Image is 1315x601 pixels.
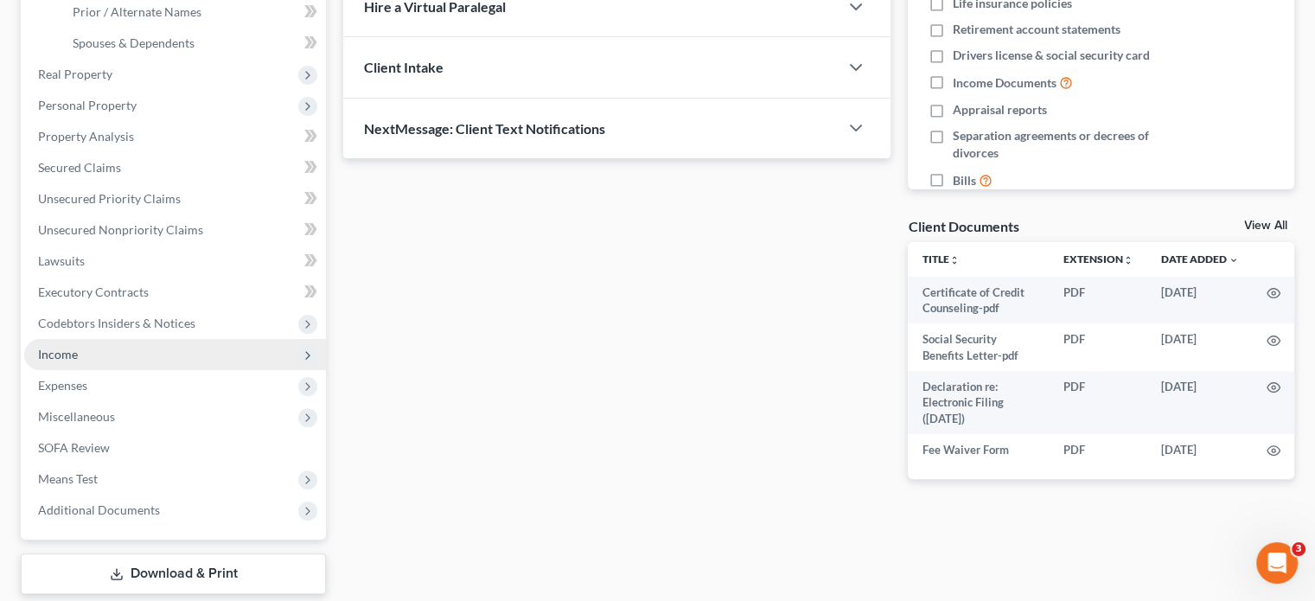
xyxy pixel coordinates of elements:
[24,152,326,183] a: Secured Claims
[1050,371,1147,434] td: PDF
[24,121,326,152] a: Property Analysis
[1244,220,1287,232] a: View All
[38,285,149,299] span: Executory Contracts
[38,502,160,517] span: Additional Documents
[73,35,195,50] span: Spouses & Dependents
[1292,542,1305,556] span: 3
[24,277,326,308] a: Executory Contracts
[953,127,1183,162] span: Separation agreements or decrees of divorces
[38,347,78,361] span: Income
[38,67,112,81] span: Real Property
[1050,277,1147,324] td: PDF
[38,316,195,330] span: Codebtors Insiders & Notices
[24,246,326,277] a: Lawsuits
[953,74,1056,92] span: Income Documents
[1050,323,1147,371] td: PDF
[38,160,121,175] span: Secured Claims
[922,253,959,265] a: Titleunfold_more
[24,432,326,464] a: SOFA Review
[73,4,201,19] span: Prior / Alternate Names
[908,277,1050,324] td: Certificate of Credit Counseling-pdf
[1256,542,1298,584] iframe: Intercom live chat
[38,222,203,237] span: Unsecured Nonpriority Claims
[1147,323,1253,371] td: [DATE]
[364,59,444,75] span: Client Intake
[59,28,326,59] a: Spouses & Dependents
[1229,255,1239,265] i: expand_more
[38,409,115,424] span: Miscellaneous
[364,120,605,137] span: NextMessage: Client Text Notifications
[953,21,1120,38] span: Retirement account statements
[24,183,326,214] a: Unsecured Priority Claims
[1147,371,1253,434] td: [DATE]
[38,440,110,455] span: SOFA Review
[1063,253,1133,265] a: Extensionunfold_more
[948,255,959,265] i: unfold_more
[1147,434,1253,465] td: [DATE]
[1161,253,1239,265] a: Date Added expand_more
[24,214,326,246] a: Unsecured Nonpriority Claims
[21,553,326,594] a: Download & Print
[38,471,98,486] span: Means Test
[908,323,1050,371] td: Social Security Benefits Letter-pdf
[908,371,1050,434] td: Declaration re: Electronic Filing ([DATE])
[1123,255,1133,265] i: unfold_more
[38,378,87,393] span: Expenses
[953,172,976,189] span: Bills
[38,129,134,144] span: Property Analysis
[953,47,1150,64] span: Drivers license & social security card
[38,98,137,112] span: Personal Property
[1147,277,1253,324] td: [DATE]
[1050,434,1147,465] td: PDF
[38,253,85,268] span: Lawsuits
[38,191,181,206] span: Unsecured Priority Claims
[953,101,1047,118] span: Appraisal reports
[908,217,1018,235] div: Client Documents
[908,434,1050,465] td: Fee Waiver Form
